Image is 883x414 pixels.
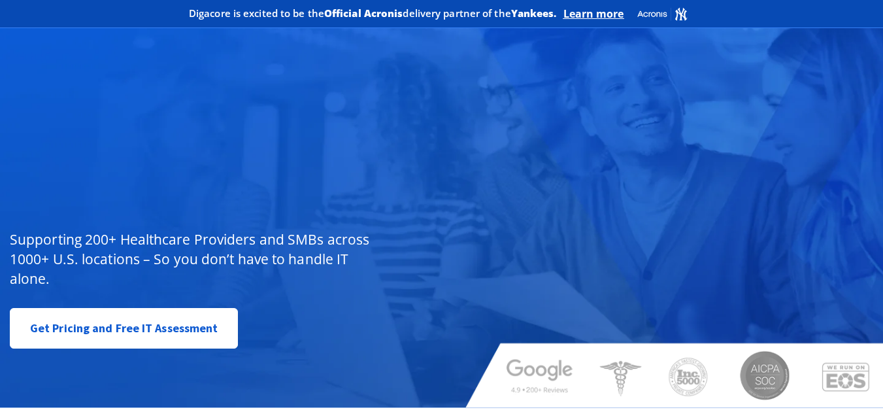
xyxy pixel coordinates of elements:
[637,7,688,22] img: Acronis
[189,9,557,18] h2: Digacore is excited to be the delivery partner of the
[563,7,624,20] a: Learn more
[30,315,218,341] span: Get Pricing and Free IT Assessment
[511,7,557,20] b: Yankees.
[10,230,371,288] p: Supporting 200+ Healthcare Providers and SMBs across 1000+ U.S. locations – So you don’t have to ...
[10,308,238,349] a: Get Pricing and Free IT Assessment
[324,7,403,20] b: Official Acronis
